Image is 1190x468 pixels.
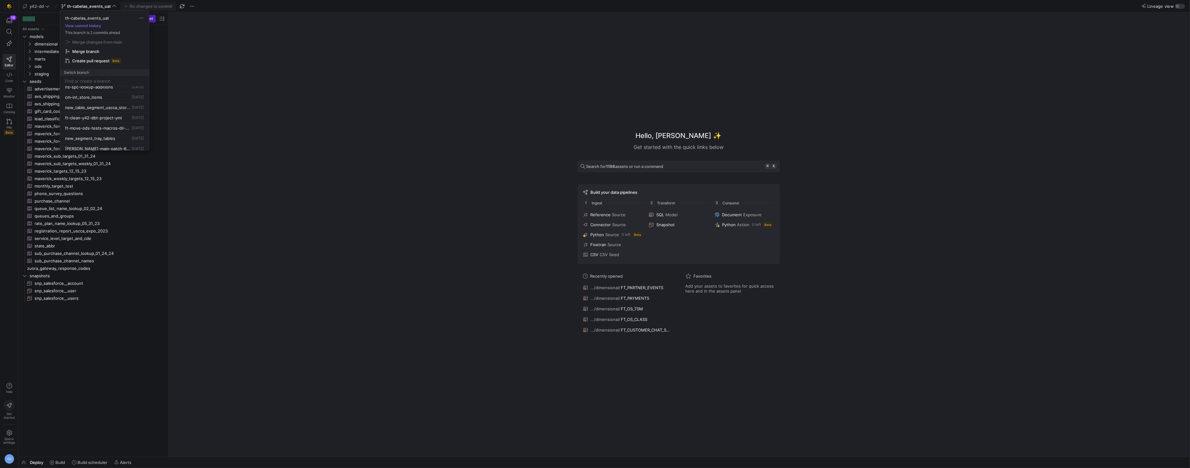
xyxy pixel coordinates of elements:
span: [DATE] [132,84,144,89]
span: [PERSON_NAME]-main-patch-62886 [65,146,130,151]
span: Beta [111,58,121,63]
span: new_segment_tray_tables [65,136,115,141]
button: Create pull requestBeta [63,56,146,65]
span: Create pull request [72,58,110,63]
button: View commit history [60,24,106,28]
span: [DATE] [132,95,144,99]
span: [DATE] [132,146,144,151]
p: This branch is 2 commits ahead [60,31,149,35]
span: ft-move-ods-tests-macros-dir-20250806 [65,126,130,131]
span: Merge branch [72,49,99,54]
span: cm-int_store_items [65,95,102,100]
span: [DATE] [132,105,144,110]
input: Find or create a branch [65,79,144,84]
span: ns-spc-lookup-additions [65,84,113,89]
span: th-cabelas_events_uat [65,16,109,21]
span: new_table_segment_uscca_store_order_completed [65,105,130,110]
span: [DATE] [132,136,144,141]
span: [DATE] [132,115,144,120]
button: Merge branch [63,47,146,56]
span: ft-clean-y42-dbt-project-yml [65,115,122,120]
span: [DATE] [132,126,144,130]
